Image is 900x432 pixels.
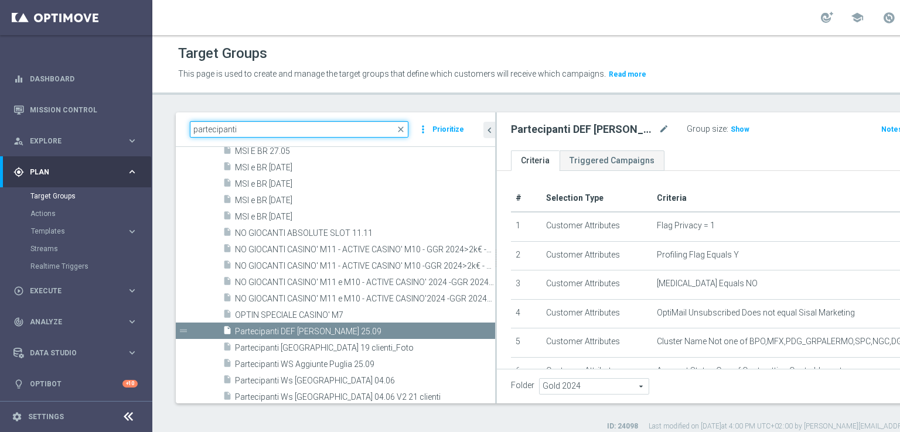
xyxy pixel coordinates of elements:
i: insert_drive_file [223,276,232,290]
span: This page is used to create and manage the target groups that define which customers will receive... [178,69,606,78]
span: Profiling Flag Equals Y [657,250,739,260]
button: Read more [608,68,647,81]
span: Analyze [30,318,127,325]
span: Templates [31,228,115,235]
div: Data Studio [13,348,127,358]
i: settings [12,412,22,422]
span: NO GIOCANTI CASINO&#x27; M11 - ACTIVE CASINO&#x27; M10 - GGR 2024&gt;2k&#x20AC; -GGR CASINO&#x27;... [235,245,495,255]
span: MSI e BR 30.05.2024 [235,212,495,222]
td: Customer Attributes [541,241,652,270]
i: keyboard_arrow_right [127,166,138,177]
div: Execute [13,286,127,296]
button: gps_fixed Plan keyboard_arrow_right [13,167,138,177]
div: Templates [31,228,127,235]
div: Target Groups [30,187,151,205]
a: Optibot [30,368,122,399]
td: 5 [511,328,541,358]
span: NO GIOCANTI ABSOLUTE SLOT 11.11 [235,228,495,238]
td: 2 [511,241,541,270]
td: 1 [511,212,541,241]
button: person_search Explore keyboard_arrow_right [13,136,138,146]
i: insert_drive_file [223,391,232,404]
i: keyboard_arrow_right [127,316,138,327]
div: Optibot [13,368,138,399]
div: Analyze [13,317,127,327]
div: Templates [30,222,151,240]
div: Realtime Triggers [30,258,151,275]
span: Show [731,125,749,133]
i: keyboard_arrow_right [127,135,138,146]
i: insert_drive_file [223,309,232,323]
i: insert_drive_file [223,375,232,388]
td: 6 [511,357,541,386]
i: equalizer [13,74,24,84]
a: Realtime Triggers [30,262,122,271]
span: Partecipanti napoli 19 clienti_Foto [235,343,495,353]
a: Criteria [511,150,560,171]
i: chevron_left [484,125,495,136]
i: gps_fixed [13,167,24,177]
span: Criteria [657,193,687,203]
span: Execute [30,287,127,294]
i: mode_edit [659,122,669,136]
span: OPTIN SPECIALE CASINO&#x27; M7 [235,310,495,320]
td: Customer Attributes [541,328,652,358]
button: Prioritize [431,122,466,138]
label: Group size [687,124,727,134]
i: insert_drive_file [223,145,232,159]
span: Partecipanti WS Aggiunte Puglia 25.09 [235,359,495,369]
i: person_search [13,136,24,146]
td: Customer Attributes [541,212,652,241]
span: Explore [30,138,127,145]
a: Mission Control [30,94,138,125]
i: insert_drive_file [223,342,232,355]
div: Mission Control [13,94,138,125]
i: keyboard_arrow_right [127,285,138,296]
i: insert_drive_file [223,211,232,224]
button: play_circle_outline Execute keyboard_arrow_right [13,286,138,296]
td: Customer Attributes [541,357,652,386]
a: Triggered Campaigns [560,150,664,171]
i: insert_drive_file [223,260,232,273]
span: MSI e BR 27.06.2024 [235,163,495,173]
i: insert_drive_file [223,358,232,372]
th: Selection Type [541,185,652,212]
button: Templates keyboard_arrow_right [30,227,138,236]
a: Streams [30,244,122,253]
i: insert_drive_file [223,244,232,257]
label: Folder [511,380,534,390]
a: Settings [28,413,64,420]
input: Quick find group or folder [190,121,408,138]
span: Partecipanti Ws Monza 04.06 V2 21 clienti [235,392,495,402]
td: 4 [511,299,541,328]
div: Mission Control [13,105,138,115]
i: insert_drive_file [223,178,232,191]
label: ID: 24098 [607,421,638,431]
span: close [396,125,405,134]
td: 3 [511,270,541,300]
span: OptiMail Unsubscribed Does not equal Sisal Marketing [657,308,855,318]
div: track_changes Analyze keyboard_arrow_right [13,317,138,327]
button: Data Studio keyboard_arrow_right [13,348,138,358]
td: Customer Attributes [541,270,652,300]
span: Plan [30,169,127,176]
div: Plan [13,167,127,177]
h1: Target Groups [178,45,267,62]
a: Dashboard [30,63,138,94]
i: lightbulb [13,379,24,389]
div: Dashboard [13,63,138,94]
button: chevron_left [483,122,495,138]
button: lightbulb Optibot +10 [13,379,138,389]
i: insert_drive_file [223,162,232,175]
td: Customer Attributes [541,299,652,328]
span: Account Status One of Conto attivo,Conto bloccato [657,366,847,376]
span: school [851,11,864,24]
div: +10 [122,380,138,388]
div: Actions [30,205,151,222]
i: insert_drive_file [223,293,232,306]
i: insert_drive_file [223,194,232,208]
